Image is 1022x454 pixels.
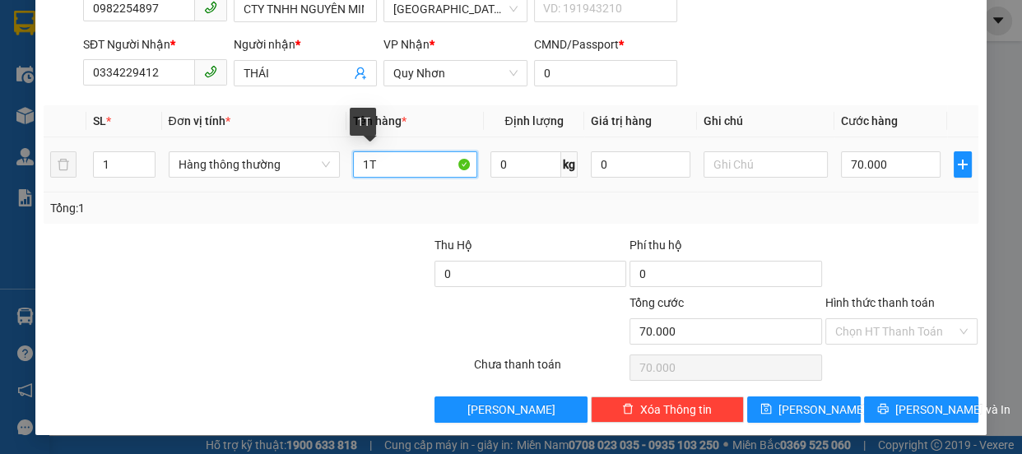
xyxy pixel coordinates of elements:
span: printer [877,403,889,416]
div: 0354048879 [193,71,360,94]
div: 1T [350,108,376,136]
span: [PERSON_NAME] [467,401,555,419]
button: printer[PERSON_NAME] và In [864,396,978,423]
span: Thu Hộ [434,239,472,252]
div: CHUNG [193,51,360,71]
span: Cước hàng [841,114,898,127]
div: [GEOGRAPHIC_DATA] [193,14,360,51]
span: Xóa Thông tin [640,401,712,419]
span: Giá trị hàng [591,114,652,127]
th: Ghi chú [697,105,834,137]
span: plus [955,158,971,171]
button: delete [50,151,77,178]
button: [PERSON_NAME] [434,396,588,423]
div: 0963757992 [14,71,181,94]
div: Phí thu hộ [629,236,821,261]
span: user-add [354,67,367,80]
span: Quy Nhơn [393,61,518,86]
div: SĐT Người Nhận [83,35,227,53]
button: save[PERSON_NAME] [747,396,861,423]
button: plus [954,151,972,178]
div: [GEOGRAPHIC_DATA] [14,14,181,51]
input: Ghi Chú [704,151,828,178]
span: Hàng thông thường [179,152,330,177]
div: YẾN [14,51,181,71]
span: Đơn vị tính [169,114,230,127]
input: VD: Bàn, Ghế [353,151,477,178]
span: SL [93,114,106,127]
input: 0 [591,151,690,178]
span: Định lượng [504,114,563,127]
span: kg [561,151,578,178]
span: Gửi: [14,14,39,31]
span: phone [204,65,217,78]
span: Tổng cước [629,296,684,309]
span: phone [204,1,217,14]
div: Tổng: 1 [50,199,396,217]
div: 0 [193,94,360,113]
span: Nhận: [193,14,232,31]
label: Hình thức thanh toán [825,296,935,309]
span: VP Nhận [383,38,430,51]
span: delete [622,403,634,416]
span: save [760,403,772,416]
span: [PERSON_NAME] [778,401,866,419]
div: Người nhận [234,35,378,53]
button: deleteXóa Thông tin [591,396,744,423]
span: Tên hàng [353,114,406,127]
div: Chưa thanh toán [472,355,629,384]
span: [PERSON_NAME] và In [895,401,1010,419]
div: CMND/Passport [534,35,678,53]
